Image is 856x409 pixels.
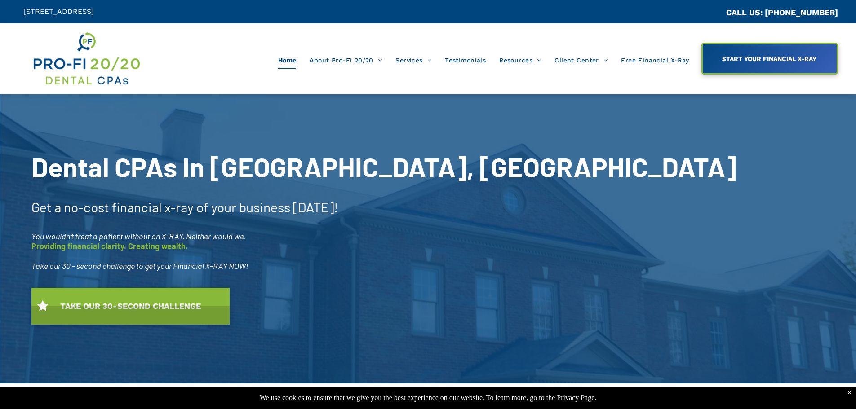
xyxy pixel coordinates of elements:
[31,261,248,271] span: Take our 30 - second challenge to get your Financial X-RAY NOW!
[196,199,338,215] span: of your business [DATE]!
[303,52,389,69] a: About Pro-Fi 20/20
[31,199,61,215] span: Get a
[23,7,94,16] span: [STREET_ADDRESS]
[548,52,614,69] a: Client Center
[389,52,438,69] a: Services
[701,43,838,75] a: START YOUR FINANCIAL X-RAY
[31,150,736,183] span: Dental CPAs In [GEOGRAPHIC_DATA], [GEOGRAPHIC_DATA]
[31,231,246,241] span: You wouldn’t treat a patient without an X-RAY. Neither would we.
[688,9,726,17] span: CA::CALLC
[438,52,492,69] a: Testimonials
[614,52,696,69] a: Free Financial X-Ray
[57,297,204,315] span: TAKE OUR 30-SECOND CHALLENGE
[31,241,188,251] span: Providing financial clarity. Creating wealth.
[271,52,303,69] a: Home
[64,199,194,215] span: no-cost financial x-ray
[719,51,820,67] span: START YOUR FINANCIAL X-RAY
[32,30,141,87] img: Get Dental CPA Consulting, Bookkeeping, & Bank Loans
[726,8,838,17] a: CALL US: [PHONE_NUMBER]
[31,288,230,325] a: TAKE OUR 30-SECOND CHALLENGE
[847,389,852,397] div: Dismiss notification
[492,52,548,69] a: Resources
